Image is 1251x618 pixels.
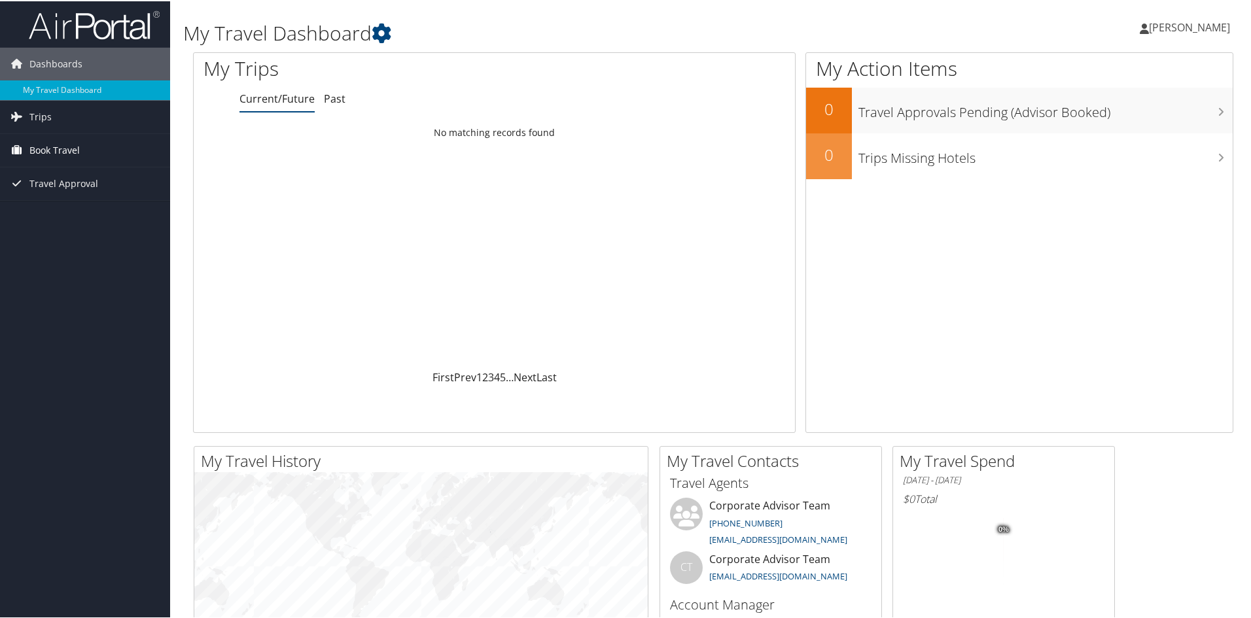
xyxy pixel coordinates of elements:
h3: Travel Agents [670,473,872,491]
a: 0Trips Missing Hotels [806,132,1233,178]
a: [PERSON_NAME] [1140,7,1243,46]
a: [EMAIL_ADDRESS][DOMAIN_NAME] [709,569,847,581]
div: CT [670,550,703,583]
h1: My Action Items [806,54,1233,81]
li: Corporate Advisor Team [663,550,878,592]
a: 2 [482,369,488,383]
tspan: 0% [998,524,1009,532]
a: 5 [500,369,506,383]
h2: My Travel Contacts [667,449,881,471]
a: 3 [488,369,494,383]
a: 1 [476,369,482,383]
h6: Total [903,490,1104,505]
li: Corporate Advisor Team [663,496,878,550]
h2: 0 [806,143,852,165]
span: Book Travel [29,133,80,165]
span: $0 [903,490,915,505]
h2: My Travel Spend [900,449,1114,471]
h3: Account Manager [670,594,872,613]
h3: Travel Approvals Pending (Advisor Booked) [858,95,1233,120]
h1: My Travel Dashboard [183,18,890,46]
a: Next [514,369,537,383]
td: No matching records found [194,120,795,143]
span: [PERSON_NAME] [1149,19,1230,33]
a: Current/Future [239,90,315,105]
h1: My Trips [203,54,535,81]
h2: 0 [806,97,852,119]
a: Last [537,369,557,383]
span: Trips [29,99,52,132]
span: … [506,369,514,383]
span: Travel Approval [29,166,98,199]
a: First [432,369,454,383]
a: 4 [494,369,500,383]
h2: My Travel History [201,449,648,471]
h6: [DATE] - [DATE] [903,473,1104,485]
h3: Trips Missing Hotels [858,141,1233,166]
a: [EMAIL_ADDRESS][DOMAIN_NAME] [709,532,847,544]
a: 0Travel Approvals Pending (Advisor Booked) [806,86,1233,132]
a: Prev [454,369,476,383]
a: Past [324,90,345,105]
a: [PHONE_NUMBER] [709,516,783,528]
img: airportal-logo.png [29,9,160,39]
span: Dashboards [29,46,82,79]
